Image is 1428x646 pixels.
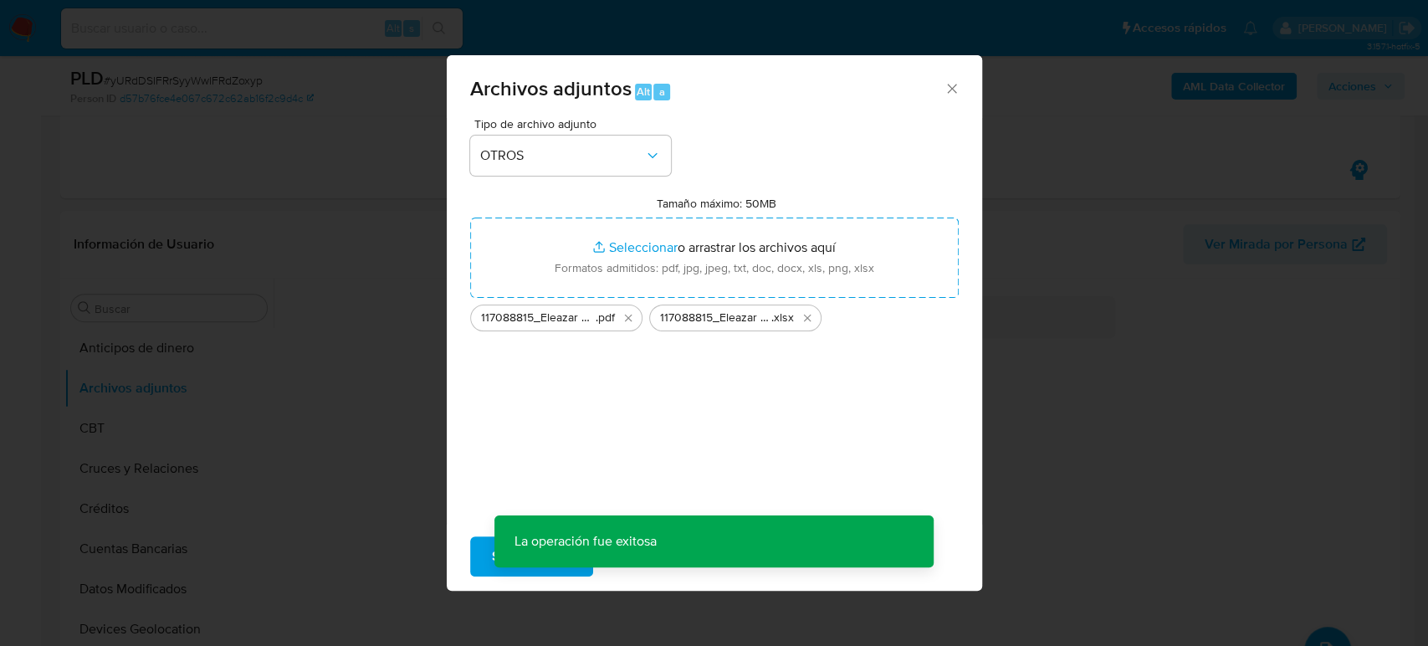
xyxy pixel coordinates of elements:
[492,538,571,575] span: Subir archivo
[470,74,632,103] span: Archivos adjuntos
[470,136,671,176] button: OTROS
[596,310,615,326] span: .pdf
[481,310,596,326] span: 117088815_Eleazar Venegas_Agosto2025
[470,536,593,577] button: Subir archivo
[797,308,817,328] button: Eliminar 117088815_Eleazar Venegas_Agosto2025.xlsx
[657,196,776,211] label: Tamaño máximo: 50MB
[659,84,665,100] span: a
[618,308,638,328] button: Eliminar 117088815_Eleazar Venegas_Agosto2025.pdf
[474,118,675,130] span: Tipo de archivo adjunto
[622,538,676,575] span: Cancelar
[660,310,771,326] span: 117088815_Eleazar Venegas_Agosto2025
[480,147,644,164] span: OTROS
[771,310,794,326] span: .xlsx
[470,298,959,331] ul: Archivos seleccionados
[637,84,650,100] span: Alt
[494,515,677,567] p: La operación fue exitosa
[944,80,959,95] button: Cerrar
